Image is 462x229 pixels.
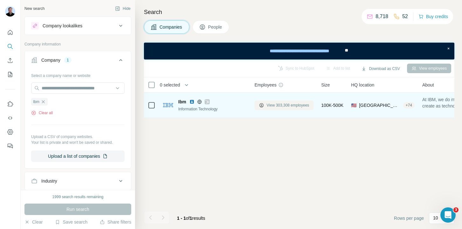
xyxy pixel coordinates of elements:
[418,12,448,21] button: Buy credits
[440,207,456,223] iframe: Intercom live chat
[25,18,131,33] button: Company lookalikes
[321,102,343,108] span: 100K-500K
[24,41,131,47] p: Company information
[5,41,15,52] button: Search
[144,43,454,59] iframe: Banner
[177,216,186,221] span: 1 - 1
[208,24,223,30] span: People
[357,64,404,73] button: Download as CSV
[160,82,180,88] span: 0 selected
[43,23,82,29] div: Company lookalikes
[394,215,424,221] span: Rows per page
[351,102,357,108] span: 🇺🇸
[255,82,276,88] span: Employees
[25,52,131,70] button: Company1
[177,216,205,221] span: results
[359,102,401,108] span: [GEOGRAPHIC_DATA], [US_STATE]
[31,110,53,116] button: Clear all
[41,178,57,184] div: Industry
[255,101,314,110] button: View 303,308 employees
[33,99,39,105] span: Ibm
[5,55,15,66] button: Enrich CSV
[321,82,330,88] span: Size
[403,102,415,108] div: + 74
[5,112,15,124] button: Use Surfe API
[178,106,247,112] div: Information Technology
[402,13,408,20] p: 52
[52,194,104,200] div: 1999 search results remaining
[144,8,454,17] h4: Search
[5,126,15,138] button: Dashboard
[186,216,190,221] span: of
[189,99,194,104] img: LinkedIn logo
[163,103,173,107] img: Logo of Ibm
[5,98,15,110] button: Use Surfe on LinkedIn
[267,102,309,108] span: View 303,308 employees
[25,173,131,189] button: Industry
[178,99,186,105] span: Ibm
[31,70,125,79] div: Select a company name or website
[422,82,434,88] span: About
[31,140,125,145] p: Your list is private and won't be saved or shared.
[100,219,131,225] button: Share filters
[160,24,183,30] span: Companies
[31,150,125,162] button: Upload a list of companies
[5,6,15,17] img: Avatar
[24,6,44,11] div: New search
[24,219,43,225] button: Clear
[376,13,388,20] p: 8,718
[453,207,459,212] span: 3
[41,57,60,63] div: Company
[190,216,192,221] span: 1
[351,82,374,88] span: HQ location
[64,57,71,63] div: 1
[55,219,87,225] button: Save search
[5,69,15,80] button: My lists
[5,140,15,152] button: Feedback
[31,134,125,140] p: Upload a CSV of company websites.
[433,215,438,221] p: 10
[111,4,135,13] button: Hide
[5,27,15,38] button: Quick start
